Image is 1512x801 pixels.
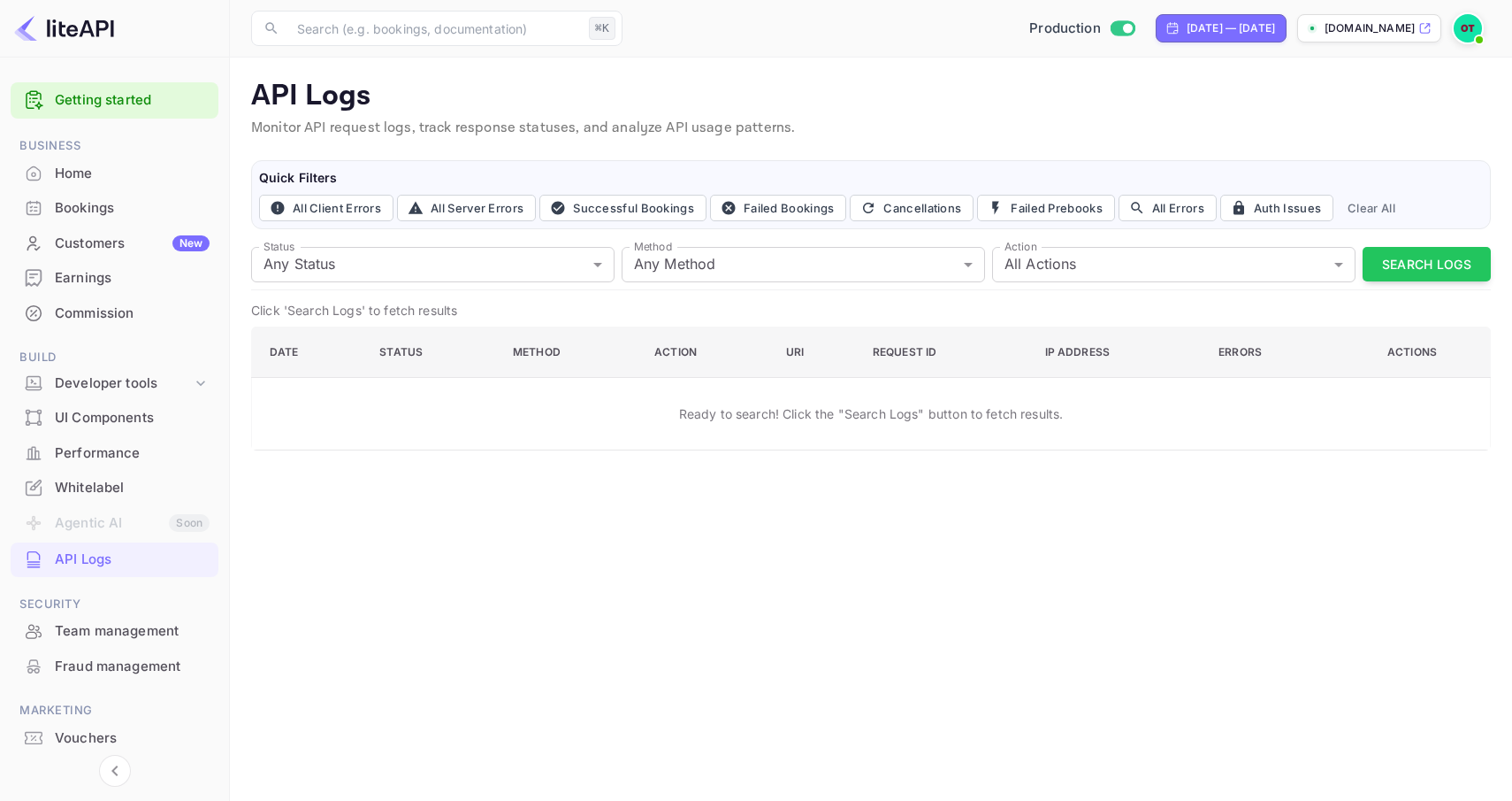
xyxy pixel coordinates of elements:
[1340,195,1402,221] button: Clear All
[11,436,218,469] a: Performance
[1156,14,1287,42] div: Click to change the date range period
[11,261,218,296] div: Earnings
[11,614,218,647] a: Team management
[1031,327,1205,377] th: IP Address
[259,168,1483,188] h6: Quick Filters
[11,650,218,682] a: Fraud management
[11,595,218,614] span: Security
[11,136,218,156] span: Business
[1204,327,1338,377] th: Errors
[11,348,218,367] span: Build
[622,247,985,282] div: Any Method
[1029,19,1101,39] span: Production
[1220,195,1333,221] button: Auth Issues
[55,304,210,324] div: Commission
[1325,20,1415,36] p: [DOMAIN_NAME]
[499,327,640,377] th: Method
[11,157,218,189] a: Home
[286,11,582,46] input: Search (e.g. bookings, documentation)
[1338,327,1491,377] th: Actions
[251,301,1491,320] p: Click 'Search Logs' to fetch results
[977,195,1115,221] button: Failed Prebooks
[365,327,499,377] th: Status
[992,247,1355,282] div: All Actions
[859,327,1031,377] th: Request ID
[55,550,210,570] div: API Logs
[55,408,210,428] div: UI Components
[55,198,210,219] div: Bookings
[55,478,210,498] div: Whitelabel
[11,721,218,754] a: Vouchers
[11,650,218,684] div: Fraud management
[55,443,210,464] div: Performance
[263,239,294,254] label: Status
[397,195,536,221] button: All Server Errors
[1022,19,1142,39] div: Switch to Sandbox mode
[11,191,218,224] a: Bookings
[172,235,210,251] div: New
[11,227,218,261] div: CustomersNew
[11,297,218,329] a: Commission
[634,239,672,254] label: Method
[55,728,210,749] div: Vouchers
[1119,195,1217,221] button: All Errors
[251,79,1491,114] p: API Logs
[55,164,210,184] div: Home
[11,614,218,649] div: Team management
[11,401,218,435] div: UI Components
[11,543,218,575] a: API Logs
[11,191,218,226] div: Bookings
[11,543,218,577] div: API Logs
[55,621,210,642] div: Team management
[11,297,218,331] div: Commission
[11,401,218,434] a: UI Components
[11,157,218,191] div: Home
[539,195,706,221] button: Successful Bookings
[11,701,218,720] span: Marketing
[11,471,218,504] a: Whitelabel
[11,227,218,259] a: CustomersNew
[251,118,1491,139] p: Monitor API request logs, track response statuses, and analyze API usage patterns.
[679,404,1064,423] p: Ready to search! Click the "Search Logs" button to fetch results.
[259,195,393,221] button: All Client Errors
[55,657,210,677] div: Fraud management
[772,327,859,377] th: URI
[11,436,218,471] div: Performance
[55,90,210,111] a: Getting started
[11,721,218,756] div: Vouchers
[55,234,210,254] div: Customers
[11,471,218,505] div: Whitelabel
[1004,239,1037,254] label: Action
[589,17,615,40] div: ⌘K
[1363,247,1491,281] button: Search Logs
[850,195,974,221] button: Cancellations
[11,261,218,294] a: Earnings
[11,368,218,399] div: Developer tools
[251,247,615,282] div: Any Status
[99,755,131,787] button: Collapse navigation
[1187,20,1275,36] div: [DATE] — [DATE]
[14,14,114,42] img: LiteAPI logo
[1454,14,1482,42] img: Oussama Tali
[55,374,192,394] div: Developer tools
[640,327,772,377] th: Action
[252,327,366,377] th: Date
[55,268,210,289] div: Earnings
[710,195,847,221] button: Failed Bookings
[11,82,218,119] div: Getting started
